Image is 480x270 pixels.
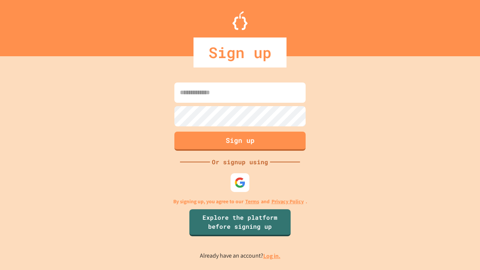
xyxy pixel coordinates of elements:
[210,157,270,166] div: Or signup using
[232,11,247,30] img: Logo.svg
[193,37,286,67] div: Sign up
[263,252,280,260] a: Log in.
[173,198,307,205] p: By signing up, you agree to our and .
[245,198,259,205] a: Terms
[189,209,291,236] a: Explore the platform before signing up
[234,177,246,188] img: google-icon.svg
[174,132,306,151] button: Sign up
[200,251,280,261] p: Already have an account?
[271,198,304,205] a: Privacy Policy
